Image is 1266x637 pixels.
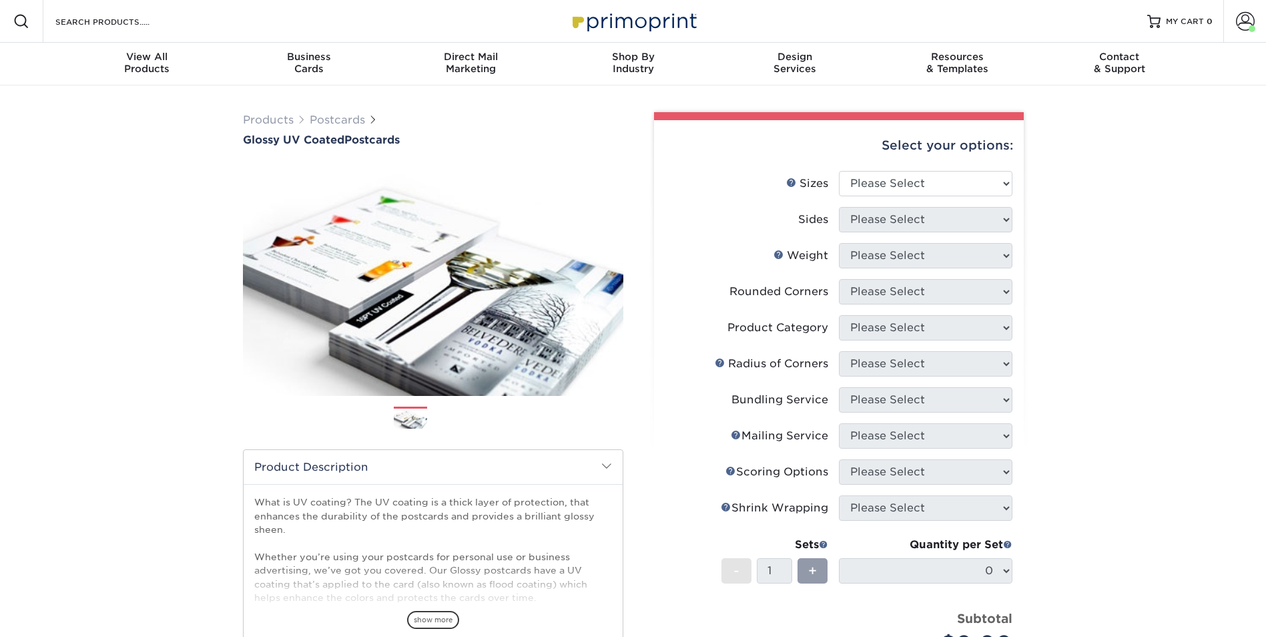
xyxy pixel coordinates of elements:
[839,537,1012,553] div: Quantity per Set
[876,51,1038,75] div: & Templates
[808,561,817,581] span: +
[66,51,228,75] div: Products
[876,43,1038,85] a: Resources& Templates
[228,51,390,75] div: Cards
[54,13,184,29] input: SEARCH PRODUCTS.....
[228,43,390,85] a: BusinessCards
[665,120,1013,171] div: Select your options:
[1038,51,1201,63] span: Contact
[786,176,828,192] div: Sizes
[66,51,228,63] span: View All
[721,500,828,516] div: Shrink Wrapping
[798,212,828,228] div: Sides
[714,51,876,63] span: Design
[725,464,828,480] div: Scoring Options
[390,51,552,75] div: Marketing
[731,428,828,444] div: Mailing Service
[243,134,623,146] h1: Postcards
[552,51,714,63] span: Shop By
[1038,51,1201,75] div: & Support
[394,407,427,431] img: Postcards 01
[567,7,700,35] img: Primoprint
[438,401,472,435] img: Postcards 02
[727,320,828,336] div: Product Category
[552,43,714,85] a: Shop ByIndustry
[1166,16,1204,27] span: MY CART
[733,561,739,581] span: -
[243,148,623,411] img: Glossy UV Coated 01
[310,114,365,126] a: Postcards
[243,114,294,126] a: Products
[228,51,390,63] span: Business
[243,134,344,146] span: Glossy UV Coated
[729,284,828,300] div: Rounded Corners
[244,450,623,484] h2: Product Description
[957,611,1012,626] strong: Subtotal
[390,43,552,85] a: Direct MailMarketing
[1207,17,1213,26] span: 0
[731,392,828,408] div: Bundling Service
[876,51,1038,63] span: Resources
[66,43,228,85] a: View AllProducts
[1038,43,1201,85] a: Contact& Support
[715,356,828,372] div: Radius of Corners
[552,51,714,75] div: Industry
[390,51,552,63] span: Direct Mail
[243,134,623,146] a: Glossy UV CoatedPostcards
[721,537,828,553] div: Sets
[714,51,876,75] div: Services
[714,43,876,85] a: DesignServices
[773,248,828,264] div: Weight
[407,611,459,629] span: show more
